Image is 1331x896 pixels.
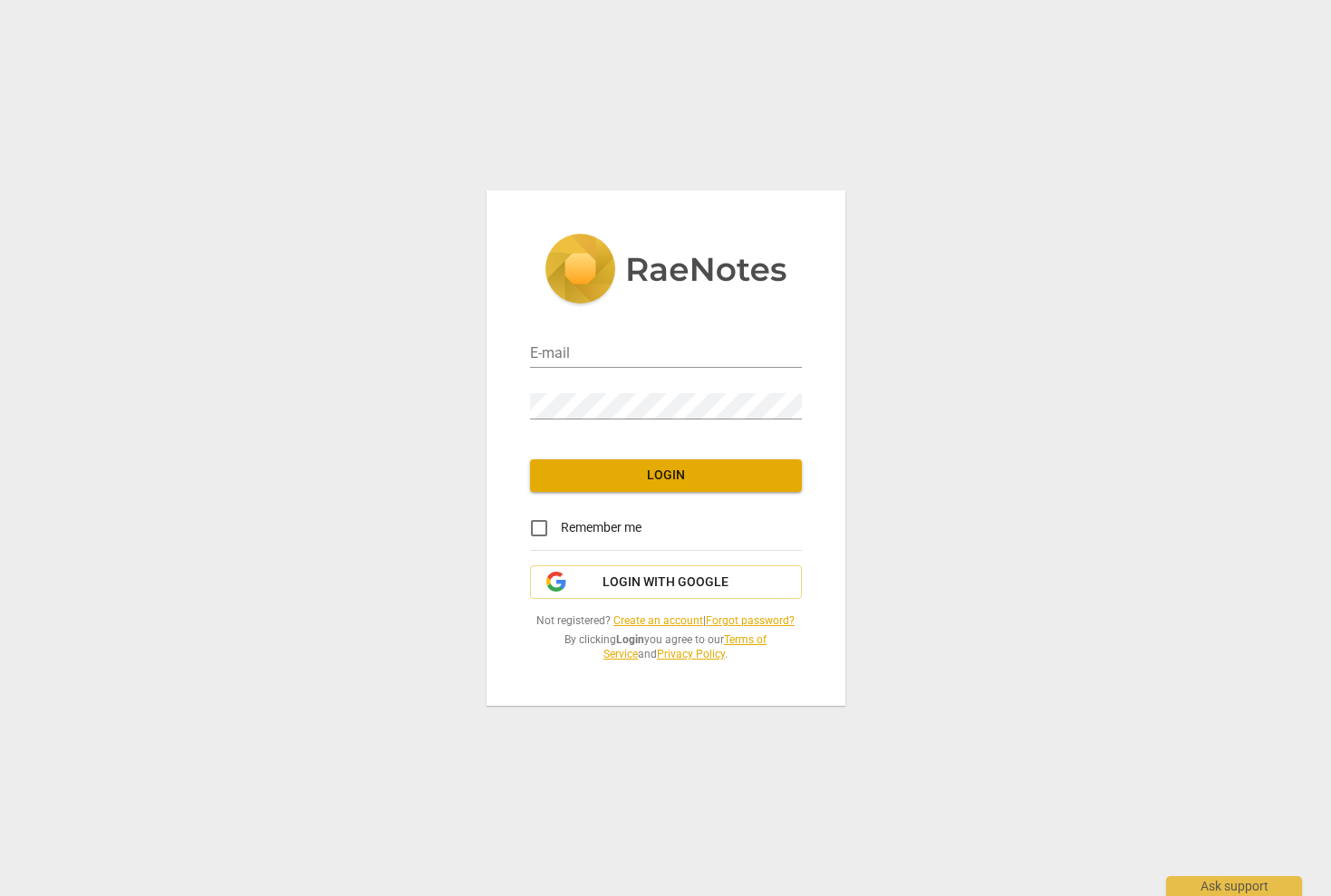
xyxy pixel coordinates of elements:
span: By clicking you agree to our and . [530,632,802,662]
a: Create an account [613,614,703,627]
button: Login [530,459,802,492]
span: Login [545,467,787,485]
button: Login with Google [530,565,802,600]
img: 5ac2273c67554f335776073100b6d88f.svg [545,234,787,308]
b: Login [616,633,644,646]
a: Privacy Policy [657,648,725,660]
span: Remember me [561,518,641,537]
span: Login with Google [603,573,728,592]
span: Not registered? | [530,613,802,629]
a: Forgot password? [706,614,795,627]
div: Ask support [1166,876,1302,896]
